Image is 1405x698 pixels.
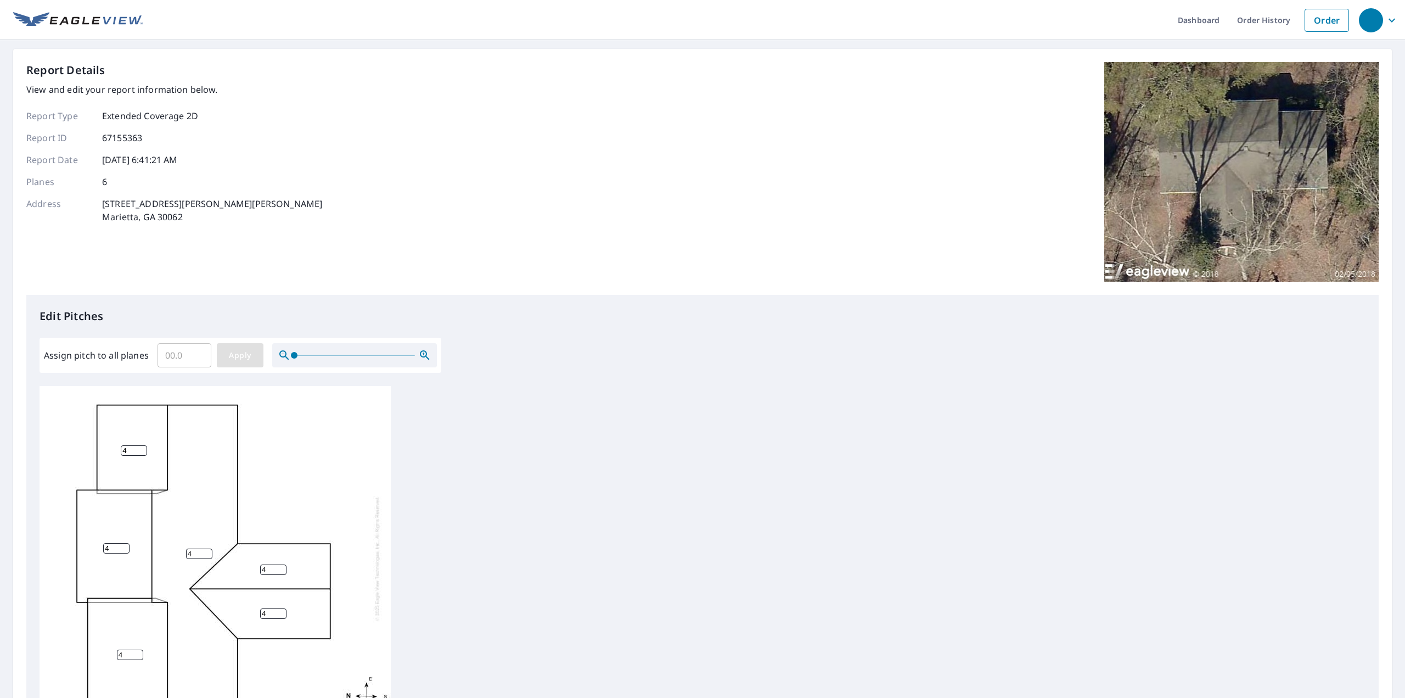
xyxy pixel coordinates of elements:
[1305,9,1349,32] a: Order
[102,175,107,188] p: 6
[13,12,143,29] img: EV Logo
[102,153,178,166] p: [DATE] 6:41:21 AM
[40,308,1365,325] p: Edit Pitches
[26,131,92,144] p: Report ID
[102,131,142,144] p: 67155363
[44,349,149,362] label: Assign pitch to all planes
[26,175,92,188] p: Planes
[158,340,211,371] input: 00.0
[26,83,322,96] p: View and edit your report information below.
[26,197,92,224] p: Address
[26,109,92,122] p: Report Type
[226,349,255,362] span: Apply
[1104,62,1379,282] img: Top image
[26,62,105,79] p: Report Details
[102,109,198,122] p: Extended Coverage 2D
[102,197,322,224] p: [STREET_ADDRESS][PERSON_NAME][PERSON_NAME] Marietta, GA 30062
[26,153,92,166] p: Report Date
[217,343,263,367] button: Apply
